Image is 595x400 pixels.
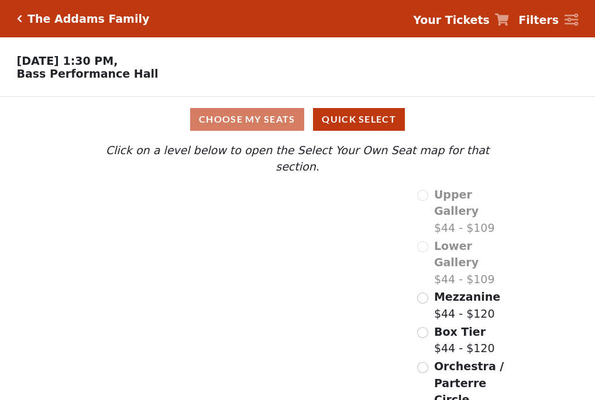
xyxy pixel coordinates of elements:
[434,325,486,338] span: Box Tier
[518,12,578,29] a: Filters
[27,12,149,26] h5: The Addams Family
[82,142,512,175] p: Click on a level below to open the Select Your Own Seat map for that section.
[434,186,513,236] label: $44 - $109
[149,218,288,262] path: Lower Gallery - Seats Available: 0
[212,301,345,381] path: Orchestra / Parterre Circle - Seats Available: 40
[434,239,479,269] span: Lower Gallery
[413,13,490,26] strong: Your Tickets
[139,192,270,224] path: Upper Gallery - Seats Available: 0
[434,288,500,322] label: $44 - $120
[434,188,479,218] span: Upper Gallery
[17,15,22,23] a: Click here to go back to filters
[518,13,559,26] strong: Filters
[413,12,509,29] a: Your Tickets
[434,324,495,357] label: $44 - $120
[434,290,500,303] span: Mezzanine
[434,238,513,288] label: $44 - $109
[313,108,405,131] button: Quick Select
